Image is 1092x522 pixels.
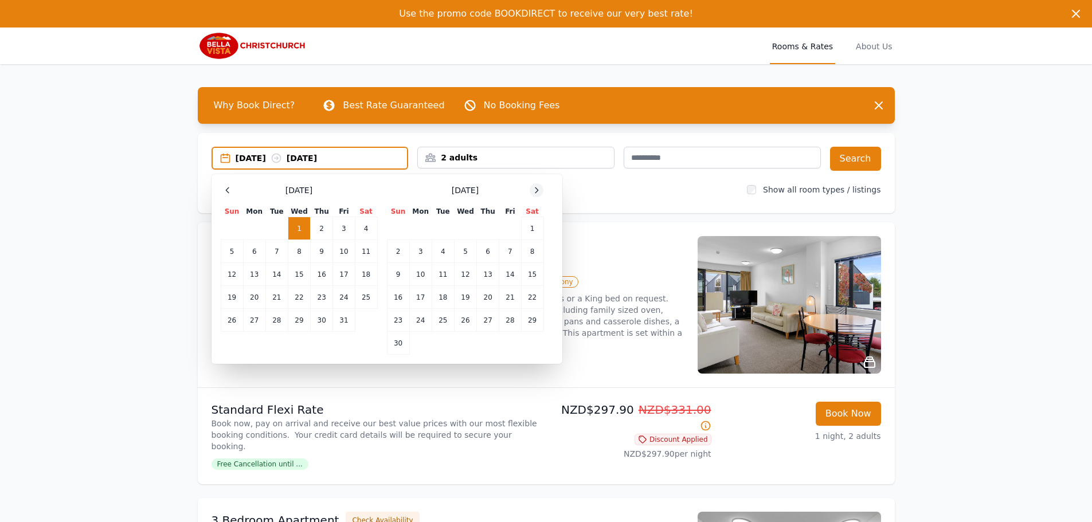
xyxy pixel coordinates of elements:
td: 18 [355,263,377,286]
p: No Booking Fees [484,99,560,112]
td: 11 [432,263,454,286]
td: 28 [265,309,288,332]
th: Mon [243,206,265,217]
td: 2 [387,240,409,263]
td: 24 [333,286,355,309]
td: 22 [521,286,543,309]
td: 26 [221,309,243,332]
p: NZD$297.90 [551,402,711,434]
td: 5 [221,240,243,263]
p: Book now, pay on arrival and receive our best value prices with our most flexible booking conditi... [212,418,542,452]
td: 8 [288,240,310,263]
td: 3 [409,240,432,263]
th: Sun [387,206,409,217]
span: NZD$331.00 [639,403,711,417]
td: 10 [333,240,355,263]
span: [DATE] [452,185,479,196]
td: 27 [243,309,265,332]
td: 17 [333,263,355,286]
p: Standard Flexi Rate [212,402,542,418]
td: 12 [454,263,476,286]
td: 11 [355,240,377,263]
td: 25 [355,286,377,309]
td: 19 [454,286,476,309]
td: 4 [355,217,377,240]
td: 13 [243,263,265,286]
th: Fri [333,206,355,217]
th: Tue [265,206,288,217]
th: Thu [311,206,333,217]
span: Discount Applied [635,434,711,445]
td: 18 [432,286,454,309]
td: 30 [387,332,409,355]
button: Book Now [816,402,881,426]
th: Wed [288,206,310,217]
td: 22 [288,286,310,309]
p: 1 night, 2 adults [721,430,881,442]
span: Use the promo code BOOKDIRECT to receive our very best rate! [399,8,693,19]
th: Sat [521,206,543,217]
td: 14 [265,263,288,286]
td: 5 [454,240,476,263]
td: 15 [288,263,310,286]
td: 24 [409,309,432,332]
td: 30 [311,309,333,332]
td: 20 [243,286,265,309]
td: 29 [288,309,310,332]
th: Tue [432,206,454,217]
td: 31 [333,309,355,332]
span: Free Cancellation until ... [212,458,308,470]
td: 23 [387,309,409,332]
th: Mon [409,206,432,217]
td: 25 [432,309,454,332]
td: 27 [477,309,499,332]
span: [DATE] [285,185,312,196]
td: 13 [477,263,499,286]
td: 1 [288,217,310,240]
td: 17 [409,286,432,309]
span: Private Balcony [514,276,578,288]
td: 12 [221,263,243,286]
td: 16 [311,263,333,286]
td: 26 [454,309,476,332]
td: 29 [521,309,543,332]
td: 6 [243,240,265,263]
td: 15 [521,263,543,286]
th: Thu [477,206,499,217]
th: Sun [221,206,243,217]
td: 10 [409,263,432,286]
th: Wed [454,206,476,217]
td: 4 [432,240,454,263]
label: Show all room types / listings [763,185,880,194]
a: About Us [854,28,894,64]
td: 28 [499,309,521,332]
th: Sat [355,206,377,217]
td: 1 [521,217,543,240]
td: 8 [521,240,543,263]
td: 2 [311,217,333,240]
div: 2 adults [418,152,614,163]
td: 16 [387,286,409,309]
th: Fri [499,206,521,217]
p: NZD$297.90 per night [551,448,711,460]
img: Bella Vista Christchurch [198,32,308,60]
td: 9 [387,263,409,286]
td: 7 [499,240,521,263]
td: 21 [499,286,521,309]
td: 19 [221,286,243,309]
td: 6 [477,240,499,263]
td: 21 [265,286,288,309]
td: 9 [311,240,333,263]
button: Search [830,147,881,171]
td: 20 [477,286,499,309]
div: [DATE] [DATE] [236,152,408,164]
a: Rooms & Rates [770,28,835,64]
td: 7 [265,240,288,263]
span: Why Book Direct? [205,94,304,117]
p: Best Rate Guaranteed [343,99,444,112]
td: 23 [311,286,333,309]
td: 3 [333,217,355,240]
td: 14 [499,263,521,286]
